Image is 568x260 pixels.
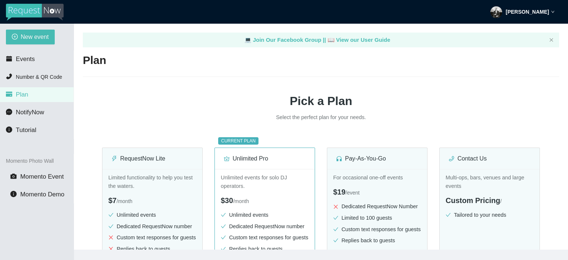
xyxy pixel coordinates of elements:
[20,173,64,180] span: Momento Event
[333,238,338,243] span: check
[333,227,338,232] span: check
[446,173,534,190] p: Multi-ops, bars, venues and large events
[12,34,18,41] span: plus-circle
[221,212,226,217] span: check
[233,198,249,204] span: / month
[244,37,251,43] span: laptop
[6,73,12,80] span: phone
[16,74,62,80] span: Number & QR Code
[224,156,230,162] span: crown
[10,191,17,197] span: info-circle
[20,191,64,198] span: Momento Demo
[333,214,421,222] li: Limited to 100 guests
[108,246,114,251] span: close
[111,154,193,163] div: RequestNow Lite
[333,249,338,254] span: close
[328,37,335,43] span: laptop
[446,196,500,205] span: Custom Pricing
[333,173,421,182] p: For occasional one-off events
[21,32,49,41] span: New event
[221,246,226,251] span: check
[10,173,17,179] span: camera
[218,137,258,145] sup: CURRENT PLAN
[333,188,345,196] span: $19
[446,212,451,217] span: check
[108,224,114,229] span: check
[210,113,432,122] p: Select the perfect plan for your needs.
[108,212,114,217] span: check
[221,211,309,219] li: Unlimited events
[244,37,328,43] a: laptop Join Our Facebook Group ||
[108,233,196,242] li: Custom text responses for guests
[500,198,502,204] span: /
[83,92,559,110] h1: Pick a Plan
[336,156,342,162] span: customer-service
[108,196,116,205] span: $7
[16,55,35,63] span: Events
[16,91,28,98] span: Plan
[333,204,338,209] span: close
[221,235,226,240] span: check
[221,196,233,205] span: $30
[6,55,12,62] span: calendar
[221,222,309,231] li: Dedicated RequestNow number
[446,211,534,219] li: Tailored to your needs
[6,30,55,44] button: plus-circleNew event
[490,6,502,18] img: ACg8ocKo45PS3UxW2dZBE5K7pZ7XdVEWsg5y2zhtBYLB2NNUCnnNnIfs=s96-c
[221,233,309,242] li: Custom text responses for guests
[328,37,390,43] a: laptop View our User Guide
[345,190,359,196] span: / event
[6,126,12,133] span: info-circle
[449,154,531,163] div: Contact Us
[108,222,196,231] li: Dedicated RequestNow number
[224,154,306,163] div: Unlimited Pro
[333,248,421,256] li: All Features
[333,225,421,234] li: Custom text responses for guests
[221,173,309,190] p: Unlimited events for solo DJ operators.
[333,236,421,245] li: Replies back to guests
[108,173,196,190] p: Limited functionality to help you test the waters.
[16,109,44,116] span: NotifyNow
[16,126,36,134] span: Tutorial
[506,9,549,15] strong: [PERSON_NAME]
[336,154,418,163] div: Pay-As-You-Go
[108,245,196,253] li: Replies back to guests
[108,235,114,240] span: close
[549,38,554,42] span: close
[221,245,309,253] li: Replies back to guests
[111,156,117,162] span: thunderbolt
[221,224,226,229] span: check
[83,53,559,68] h2: Plan
[6,91,12,97] span: credit-card
[333,215,338,220] span: check
[6,4,64,21] img: RequestNow
[116,198,132,204] span: / month
[449,156,454,162] span: phone
[549,38,554,43] button: close
[333,202,421,211] li: Dedicated RequestNow Number
[6,109,12,115] span: message
[551,10,555,14] span: down
[108,211,196,219] li: Unlimited events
